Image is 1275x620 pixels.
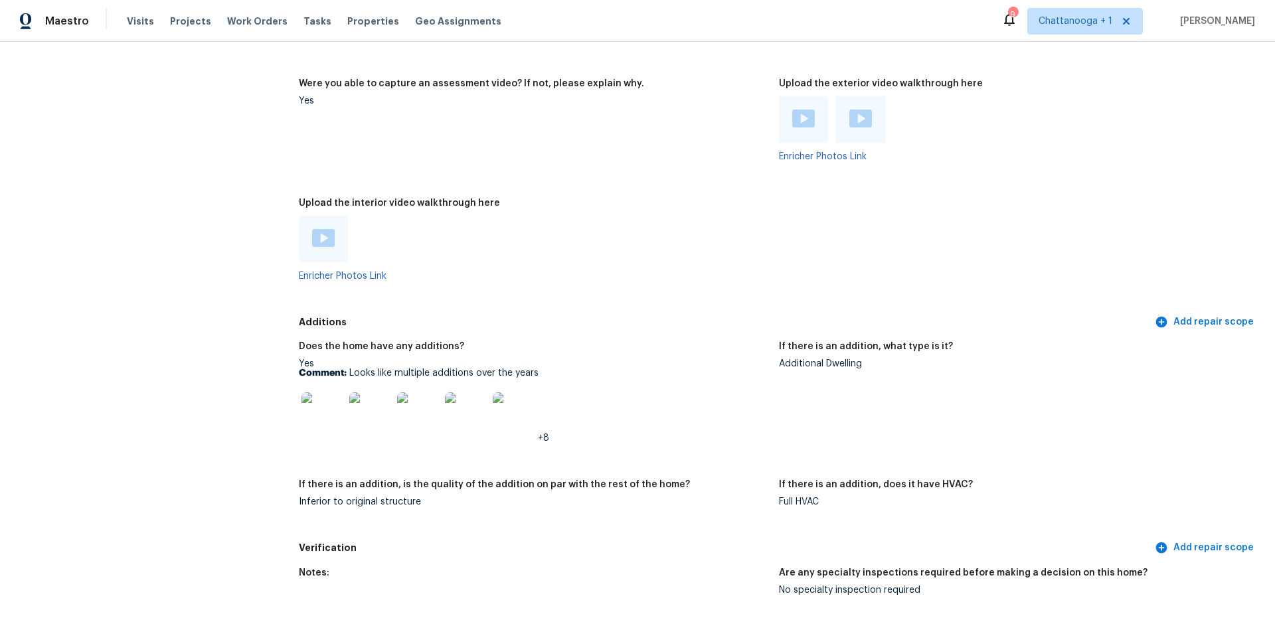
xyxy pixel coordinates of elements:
span: Add repair scope [1157,540,1254,556]
span: Properties [347,15,399,28]
p: Looks like multiple additions over the years [299,368,768,378]
h5: If there is an addition, what type is it? [779,342,953,351]
h5: Does the home have any additions? [299,342,464,351]
h5: Additions [299,315,1152,329]
h5: Are any specialty inspections required before making a decision on this home? [779,568,1147,578]
div: Full HVAC [779,497,1248,506]
span: [PERSON_NAME] [1175,15,1255,28]
span: Chattanooga + 1 [1039,15,1112,28]
a: Play Video [312,229,335,249]
div: No specialty inspection required [779,585,1248,595]
span: Visits [127,15,154,28]
div: Yes [299,96,768,106]
button: Add repair scope [1152,536,1259,560]
h5: Were you able to capture an assessment video? If not, please explain why. [299,79,644,88]
span: +8 [538,433,549,443]
span: Tasks [303,17,331,26]
a: Enricher Photos Link [299,271,386,281]
span: Add repair scope [1157,314,1254,331]
div: 9 [1008,8,1017,21]
div: Yes [299,359,768,443]
h5: If there is an addition, does it have HVAC? [779,480,973,489]
span: Maestro [45,15,89,28]
h5: Verification [299,541,1152,555]
div: Additional Dwelling [779,359,1248,368]
h5: Upload the interior video walkthrough here [299,198,500,208]
a: Enricher Photos Link [779,152,867,161]
span: Geo Assignments [415,15,501,28]
h5: Notes: [299,568,329,578]
a: Play Video [849,110,872,129]
span: Work Orders [227,15,288,28]
span: Projects [170,15,211,28]
div: Inferior to original structure [299,497,768,506]
b: Comment: [299,368,347,378]
img: Play Video [792,110,815,127]
h5: Upload the exterior video walkthrough here [779,79,983,88]
h5: If there is an addition, is the quality of the addition on par with the rest of the home? [299,480,690,489]
img: Play Video [849,110,872,127]
img: Play Video [312,229,335,247]
button: Add repair scope [1152,310,1259,335]
a: Play Video [792,110,815,129]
